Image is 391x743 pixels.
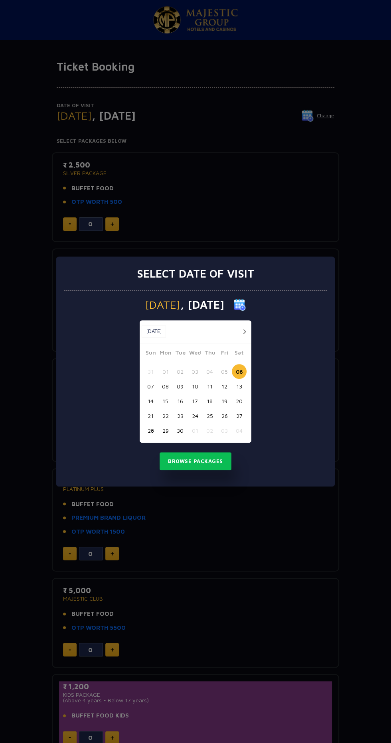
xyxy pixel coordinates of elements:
button: 30 [173,423,188,438]
button: 03 [217,423,232,438]
span: Sat [232,348,247,359]
button: 01 [158,364,173,379]
button: 28 [143,423,158,438]
span: , [DATE] [180,299,224,310]
button: 18 [202,394,217,408]
button: 08 [158,379,173,394]
button: 15 [158,394,173,408]
span: Wed [188,348,202,359]
span: [DATE] [145,299,180,310]
button: 07 [143,379,158,394]
h3: Select date of visit [137,267,254,280]
button: 14 [143,394,158,408]
button: 26 [217,408,232,423]
button: 29 [158,423,173,438]
button: 04 [202,364,217,379]
span: Tue [173,348,188,359]
button: 27 [232,408,247,423]
button: 02 [173,364,188,379]
button: 16 [173,394,188,408]
button: [DATE] [142,325,166,337]
button: 10 [188,379,202,394]
span: Thu [202,348,217,359]
button: Browse Packages [160,452,231,471]
button: 19 [217,394,232,408]
button: 20 [232,394,247,408]
button: 02 [202,423,217,438]
span: Fri [217,348,232,359]
img: calender icon [234,299,246,311]
span: Sun [143,348,158,359]
button: 05 [217,364,232,379]
button: 22 [158,408,173,423]
button: 04 [232,423,247,438]
span: Mon [158,348,173,359]
button: 13 [232,379,247,394]
button: 12 [217,379,232,394]
button: 24 [188,408,202,423]
button: 31 [143,364,158,379]
button: 01 [188,423,202,438]
button: 09 [173,379,188,394]
button: 17 [188,394,202,408]
button: 21 [143,408,158,423]
button: 03 [188,364,202,379]
button: 06 [232,364,247,379]
button: 25 [202,408,217,423]
button: 11 [202,379,217,394]
button: 23 [173,408,188,423]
